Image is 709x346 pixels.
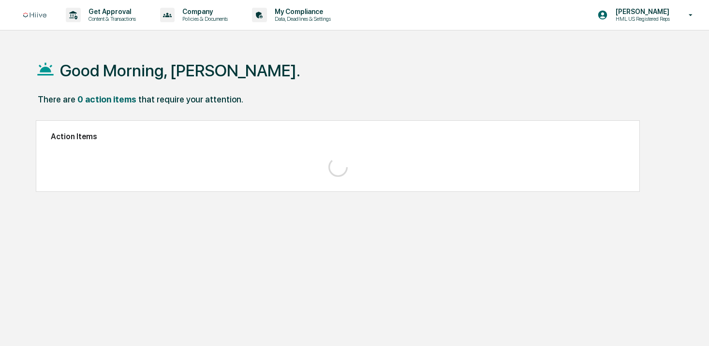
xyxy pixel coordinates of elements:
img: logo [23,13,46,18]
p: Company [175,8,233,15]
h1: Good Morning, [PERSON_NAME]. [60,61,300,80]
p: [PERSON_NAME] [608,8,675,15]
div: that require your attention. [138,94,243,104]
p: Content & Transactions [81,15,141,22]
p: My Compliance [267,8,336,15]
p: Policies & Documents [175,15,233,22]
p: Get Approval [81,8,141,15]
h2: Action Items [51,132,625,141]
div: 0 action items [77,94,136,104]
p: HML US Registered Reps [608,15,675,22]
div: There are [38,94,75,104]
p: Data, Deadlines & Settings [267,15,336,22]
